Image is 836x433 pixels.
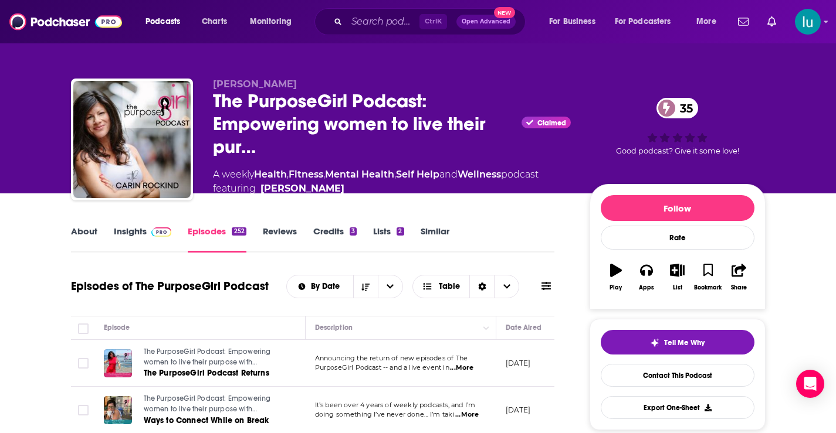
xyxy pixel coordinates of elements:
[213,79,297,90] span: [PERSON_NAME]
[315,401,476,409] span: It’s been over 4 years of weekly podcasts, and I’m
[144,394,271,423] span: The PurposeGirl Podcast: Empowering women to live their purpose with courage, joy, and fierce sel...
[795,9,821,35] span: Logged in as lusodano
[202,13,227,30] span: Charts
[664,338,705,347] span: Tell Me Why
[315,363,449,371] span: PurposeGirl Podcast -- and a live event in
[71,226,97,253] a: About
[662,256,692,298] button: List
[455,410,479,420] span: ...More
[506,321,541,335] div: Date Aired
[479,321,493,335] button: Column Actions
[601,330,754,354] button: tell me why sparkleTell Me Why
[694,284,722,291] div: Bookmark
[763,12,781,32] a: Show notifications dropdown
[458,169,501,180] a: Wellness
[615,13,671,30] span: For Podcasters
[151,227,172,237] img: Podchaser Pro
[9,11,122,33] img: Podchaser - Follow, Share and Rate Podcasts
[506,405,531,415] p: [DATE]
[287,282,353,291] button: open menu
[188,226,246,253] a: Episodes252
[347,12,419,31] input: Search podcasts, credits, & more...
[325,169,394,180] a: Mental Health
[71,279,269,294] h1: Episodes of The PurposeGirl Podcast
[311,282,344,291] span: By Date
[601,195,754,221] button: Follow
[73,81,191,198] img: The PurposeGirl Podcast: Empowering women to live their purpose with courage, joy, and fierce sel...
[601,396,754,419] button: Export One-Sheet
[78,405,89,415] span: Toggle select row
[144,347,271,376] span: The PurposeGirl Podcast: Empowering women to live their purpose with courage, joy, and fierce sel...
[144,415,269,425] span: Ways to Connect While on Break
[796,370,824,398] div: Open Intercom Messenger
[144,368,269,378] span: The PurposeGirl Podcast Returns
[144,394,285,414] a: The PurposeGirl Podcast: Empowering women to live their purpose with courage, joy, and fierce sel...
[696,13,716,30] span: More
[394,169,396,180] span: ,
[693,256,723,298] button: Bookmark
[232,227,246,236] div: 252
[313,226,357,253] a: Credits3
[194,12,234,31] a: Charts
[439,169,458,180] span: and
[541,12,610,31] button: open menu
[419,14,447,29] span: Ctrl K
[315,321,353,335] div: Description
[104,321,130,335] div: Episode
[315,354,468,362] span: Announcing the return of new episodes of The
[350,227,357,236] div: 3
[601,256,631,298] button: Play
[378,275,402,298] button: open menu
[607,12,688,31] button: open menu
[242,12,307,31] button: open menu
[656,98,699,118] a: 35
[250,13,292,30] span: Monitoring
[462,19,510,25] span: Open Advanced
[439,282,460,291] span: Table
[456,15,516,29] button: Open AdvancedNew
[397,227,404,236] div: 2
[137,12,195,31] button: open menu
[144,347,285,367] a: The PurposeGirl Podcast: Empowering women to live their purpose with courage, joy, and fierce sel...
[287,169,289,180] span: ,
[260,182,344,196] a: Carin Rockind
[353,275,378,298] button: Sort Direction
[673,284,682,291] div: List
[213,168,539,196] div: A weekly podcast
[723,256,754,298] button: Share
[323,169,325,180] span: ,
[631,256,662,298] button: Apps
[412,275,520,298] button: Choose View
[601,364,754,387] a: Contact This Podcast
[601,226,754,250] div: Rate
[639,284,654,291] div: Apps
[610,284,622,291] div: Play
[421,226,449,253] a: Similar
[326,8,537,35] div: Search podcasts, credits, & more...
[289,169,323,180] a: Fitness
[795,9,821,35] img: User Profile
[254,169,287,180] a: Health
[795,9,821,35] button: Show profile menu
[506,358,531,368] p: [DATE]
[144,415,285,427] a: Ways to Connect While on Break
[78,358,89,369] span: Toggle select row
[688,12,731,31] button: open menu
[144,367,285,379] a: The PurposeGirl Podcast Returns
[668,98,699,118] span: 35
[469,275,494,298] div: Sort Direction
[315,410,455,418] span: doing something I’ve never done… I’m taki
[616,146,739,155] span: Good podcast? Give it some love!
[450,363,473,373] span: ...More
[263,226,297,253] a: Reviews
[396,169,439,180] a: Self Help
[286,275,403,298] h2: Choose List sort
[494,7,515,18] span: New
[590,79,766,175] div: 35Good podcast? Give it some love!
[114,226,172,253] a: InsightsPodchaser Pro
[549,13,595,30] span: For Business
[731,284,747,291] div: Share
